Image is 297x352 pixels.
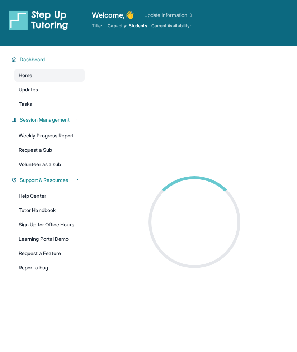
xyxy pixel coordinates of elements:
[14,261,85,274] a: Report a bug
[19,100,32,108] span: Tasks
[20,56,45,63] span: Dashboard
[187,11,194,19] img: Chevron Right
[14,98,85,111] a: Tasks
[108,23,127,29] span: Capacity:
[9,10,68,30] img: logo
[20,116,70,123] span: Session Management
[19,72,32,79] span: Home
[17,177,80,184] button: Support & Resources
[14,247,85,260] a: Request a Feature
[17,116,80,123] button: Session Management
[14,233,85,245] a: Learning Portal Demo
[17,56,80,63] button: Dashboard
[14,129,85,142] a: Weekly Progress Report
[14,218,85,231] a: Sign Up for Office Hours
[14,189,85,202] a: Help Center
[14,204,85,217] a: Tutor Handbook
[129,23,147,29] span: Students
[151,23,191,29] span: Current Availability:
[14,144,85,156] a: Request a Sub
[20,177,68,184] span: Support & Resources
[14,83,85,96] a: Updates
[92,10,134,20] span: Welcome, 👋
[14,158,85,171] a: Volunteer as a sub
[19,86,38,93] span: Updates
[14,69,85,82] a: Home
[92,23,102,29] span: Title:
[144,11,194,19] a: Update Information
